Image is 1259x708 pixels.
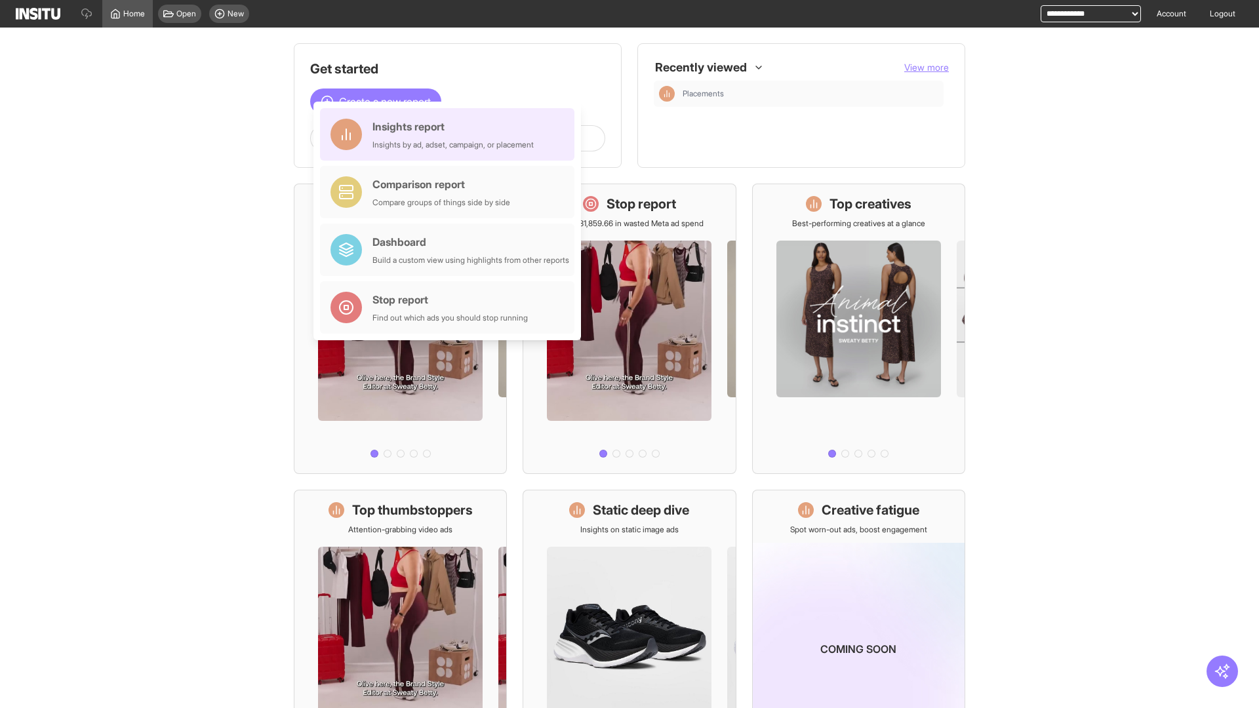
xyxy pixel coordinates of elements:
[228,9,244,19] span: New
[352,501,473,519] h1: Top thumbstoppers
[348,524,452,535] p: Attention-grabbing video ads
[607,195,676,213] h1: Stop report
[904,61,949,74] button: View more
[792,218,925,229] p: Best-performing creatives at a glance
[310,60,605,78] h1: Get started
[310,88,441,115] button: Create a new report
[372,176,510,192] div: Comparison report
[593,501,689,519] h1: Static deep dive
[176,9,196,19] span: Open
[580,524,679,535] p: Insights on static image ads
[294,184,507,474] a: What's live nowSee all active ads instantly
[659,86,675,102] div: Insights
[904,62,949,73] span: View more
[372,140,534,150] div: Insights by ad, adset, campaign, or placement
[683,88,938,99] span: Placements
[752,184,965,474] a: Top creativesBest-performing creatives at a glance
[372,197,510,208] div: Compare groups of things side by side
[372,234,569,250] div: Dashboard
[683,88,724,99] span: Placements
[555,218,704,229] p: Save £31,859.66 in wasted Meta ad spend
[372,255,569,265] div: Build a custom view using highlights from other reports
[339,94,431,109] span: Create a new report
[16,8,60,20] img: Logo
[372,313,528,323] div: Find out which ads you should stop running
[123,9,145,19] span: Home
[372,119,534,134] div: Insights report
[829,195,911,213] h1: Top creatives
[523,184,736,474] a: Stop reportSave £31,859.66 in wasted Meta ad spend
[372,292,528,307] div: Stop report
